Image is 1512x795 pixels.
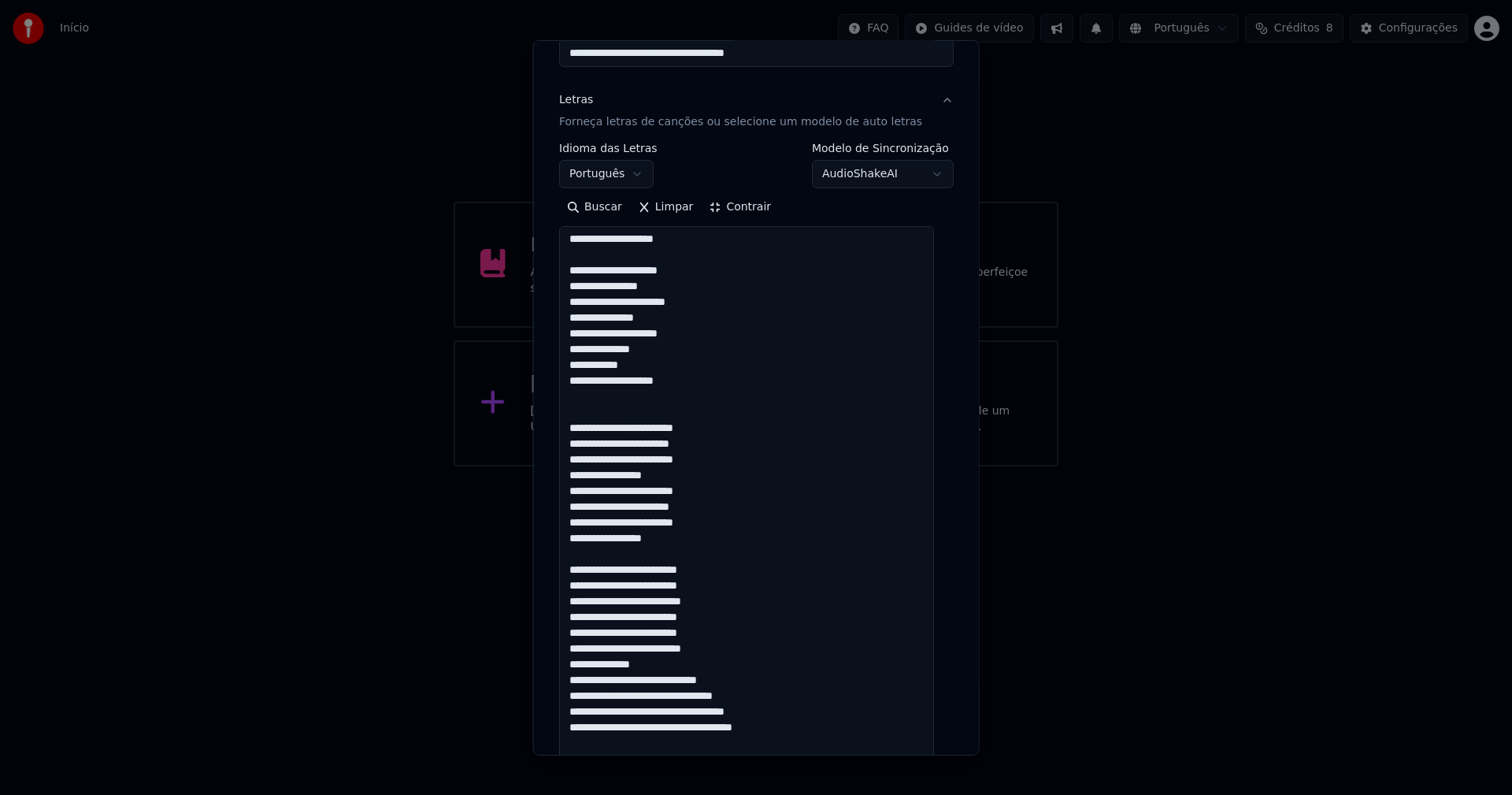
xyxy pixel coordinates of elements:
[559,143,658,154] label: Idioma das Letras
[701,195,779,220] button: Contrair
[559,80,954,143] button: LetrasForneça letras de canções ou selecione um modelo de auto letras
[559,92,593,108] div: Letras
[559,195,630,220] button: Buscar
[811,143,953,154] label: Modelo de Sincronização
[629,195,701,220] button: Limpar
[559,114,922,130] p: Forneça letras de canções ou selecione um modelo de auto letras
